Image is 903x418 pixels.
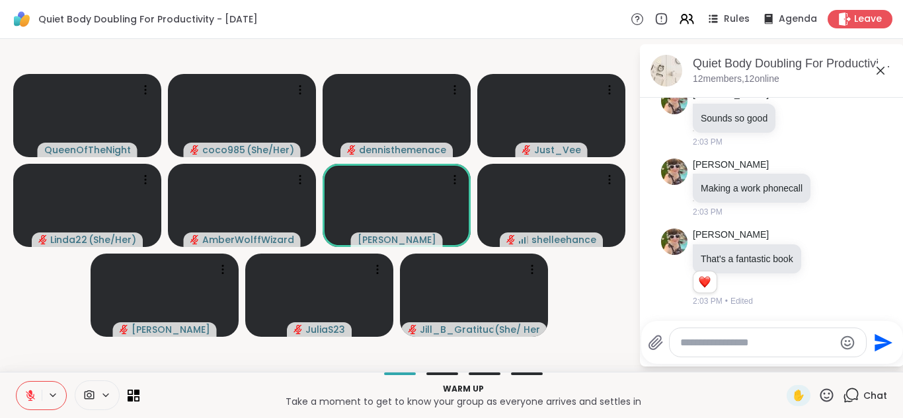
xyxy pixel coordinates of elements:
span: [PERSON_NAME] [132,323,210,336]
span: audio-muted [408,325,417,334]
span: JuliaS23 [305,323,345,336]
span: audio-muted [347,145,356,155]
div: Reaction list [693,271,717,293]
span: Edited [730,295,753,307]
span: Rules [724,13,750,26]
span: QueenOfTheNight [44,143,131,157]
span: coco985 [202,143,245,157]
span: 2:03 PM [693,136,723,148]
span: audio-muted [38,235,48,244]
span: dennisthemenace [359,143,446,157]
span: Just_Vee [534,143,581,157]
span: ( She/ Her ) [494,323,540,336]
a: [PERSON_NAME] [693,228,769,242]
p: Warm up [147,383,779,395]
img: https://sharewell-space-live.sfo3.digitaloceanspaces.com/user-generated/3bf5b473-6236-4210-9da2-3... [661,228,687,255]
span: audio-muted [522,145,531,155]
span: audio-muted [120,325,129,334]
p: Take a moment to get to know your group as everyone arrives and settles in [147,395,779,408]
textarea: Type your message [680,336,834,349]
button: Emoji picker [840,335,855,351]
p: That's a fantastic book [701,252,793,265]
span: 2:03 PM [693,206,723,218]
span: Linda22 [50,233,87,246]
div: Quiet Body Doubling For Productivity - [DATE] [693,55,894,72]
span: audio-muted [190,145,200,155]
span: audio-muted [294,325,303,334]
span: audio-muted [506,235,516,244]
span: Jill_B_Gratitude [420,323,493,336]
span: Leave [854,13,882,26]
a: [PERSON_NAME] [693,158,769,172]
span: 2:03 PM [693,295,723,307]
span: ( She/Her ) [89,233,136,246]
span: [PERSON_NAME] [358,233,436,246]
span: • [725,295,728,307]
span: Agenda [779,13,817,26]
p: Making a work phonecall [701,182,803,195]
span: ( She/Her ) [247,143,294,157]
p: 12 members, 12 online [693,73,779,86]
img: ShareWell Logomark [11,8,33,30]
p: Sounds so good [701,112,767,125]
span: shelleehance [531,233,596,246]
span: Quiet Body Doubling For Productivity - [DATE] [38,13,258,26]
button: Reactions: love [697,277,711,287]
button: Send [867,328,896,357]
img: https://sharewell-space-live.sfo3.digitaloceanspaces.com/user-generated/3bf5b473-6236-4210-9da2-3... [661,88,687,114]
img: Quiet Body Doubling For Productivity - Tuesday, Oct 14 [650,55,682,87]
span: Chat [863,389,887,402]
span: ✋ [792,388,805,403]
span: audio-muted [190,235,200,244]
img: https://sharewell-space-live.sfo3.digitaloceanspaces.com/user-generated/3bf5b473-6236-4210-9da2-3... [661,158,687,185]
span: AmberWolffWizard [202,233,294,246]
